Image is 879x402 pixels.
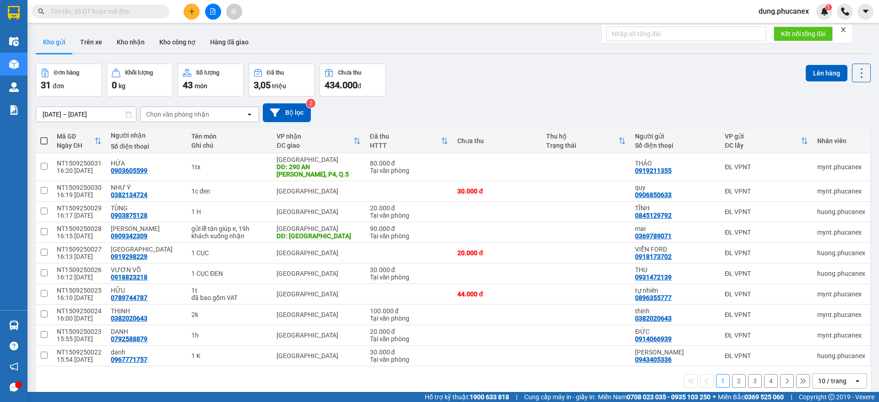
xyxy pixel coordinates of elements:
button: caret-down [857,4,874,20]
button: Lên hàng [806,65,847,81]
div: 0931472139 [635,273,672,281]
div: 16:00 [DATE] [57,315,102,322]
div: mynt.phucanex [817,188,865,195]
div: 1tx [191,163,268,171]
div: 0909342309 [111,232,147,240]
div: 0896355777 [635,294,672,301]
div: mynt.phucanex [817,290,865,298]
div: 15:55 [DATE] [57,335,102,343]
div: 44.000 đ [457,290,537,298]
div: ĐL VPNT [725,208,808,215]
div: mai [635,225,716,232]
div: 16:20 [DATE] [57,167,102,174]
div: NT1509250029 [57,204,102,212]
span: question-circle [10,342,18,350]
div: 100.000 đ [370,307,449,315]
button: Kết nối tổng đài [774,27,833,41]
div: Đã thu [267,70,284,76]
div: 1c đen [191,188,268,195]
div: 20.000 đ [457,249,537,257]
div: 16:17 [DATE] [57,212,102,219]
th: Toggle SortBy [542,129,630,153]
div: mynt.phucanex [817,163,865,171]
span: plus [189,8,195,15]
span: Hỗ trợ kỹ thuật: [425,392,509,402]
div: NT1509250030 [57,184,102,191]
div: 0369789071 [635,232,672,240]
strong: 0369 525 060 [744,393,784,401]
span: file-add [210,8,216,15]
span: | [516,392,517,402]
span: dung.phucanex [751,5,816,17]
span: 3,05 [254,80,271,91]
span: 0 [112,80,117,91]
span: Cung cấp máy in - giấy in: [524,392,596,402]
div: Số điện thoại [635,142,716,149]
div: thịnh [635,307,716,315]
div: Tên món [191,133,268,140]
div: Chưa thu [457,137,537,145]
button: 4 [764,374,778,388]
div: huong.phucanex [817,270,865,277]
div: 0906850633 [635,191,672,198]
div: [GEOGRAPHIC_DATA] [277,352,360,359]
div: NHƯ Ý [111,184,182,191]
div: 0789744787 [111,294,147,301]
span: search [38,8,44,15]
button: Hàng đã giao [203,31,256,53]
div: Tại văn phòng [370,212,449,219]
div: Đã thu [370,133,441,140]
div: ĐL VPNT [725,188,808,195]
button: Số lượng43món [178,64,244,96]
span: message [10,383,18,391]
div: ĐL VPNT [725,163,808,171]
div: 30.000 đ [370,348,449,356]
div: alex [111,225,182,232]
th: Toggle SortBy [365,129,453,153]
div: HTTT [370,142,441,149]
div: gửi lễ tân giúp e, 19h khách xuống nhận [191,225,268,240]
div: HỮU [111,287,182,294]
div: Tại văn phòng [370,356,449,363]
th: Toggle SortBy [52,129,106,153]
input: Tìm tên, số ĐT hoặc mã đơn [50,6,158,16]
div: NT1509250026 [57,266,102,273]
div: ĐL VPNT [725,290,808,298]
div: 0382134724 [111,191,147,198]
button: Kho gửi [36,31,73,53]
div: Chưa thu [338,70,361,76]
button: Khối lượng0kg [107,64,173,96]
div: HOÀNG LONG [635,348,716,356]
div: ĐL VPNT [725,311,808,318]
div: DĐ: 290 AN DƯƠNG VƯƠNG, P4, Q.5 [277,163,360,178]
div: Trạng thái [546,142,619,149]
button: file-add [205,4,221,20]
div: 16:13 [DATE] [57,253,102,260]
span: Miền Nam [598,392,711,402]
div: 15:54 [DATE] [57,356,102,363]
div: VƯƠN VÕ [111,266,182,273]
sup: 1 [825,4,832,11]
div: 0382020643 [111,315,147,322]
div: [GEOGRAPHIC_DATA] [277,270,360,277]
th: Toggle SortBy [720,129,813,153]
div: danh [111,348,182,356]
div: NT1509250031 [57,160,102,167]
div: Chọn văn phòng nhận [146,110,209,119]
div: 1t [191,287,268,294]
img: phone-icon [841,7,849,16]
input: Nhập số tổng đài [606,27,766,41]
div: 10 / trang [818,376,846,386]
div: Tại văn phòng [370,315,449,322]
img: warehouse-icon [9,59,19,69]
div: DANH [111,328,182,335]
div: [GEOGRAPHIC_DATA] [277,188,360,195]
div: 2k [191,311,268,318]
button: Chưa thu434.000đ [320,64,386,96]
div: 0903605599 [111,167,147,174]
div: 0943405336 [635,356,672,363]
div: [GEOGRAPHIC_DATA] [277,249,360,257]
div: 30.000 đ [457,188,537,195]
div: 80.000 đ [370,160,449,167]
div: Khối lượng [125,70,153,76]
